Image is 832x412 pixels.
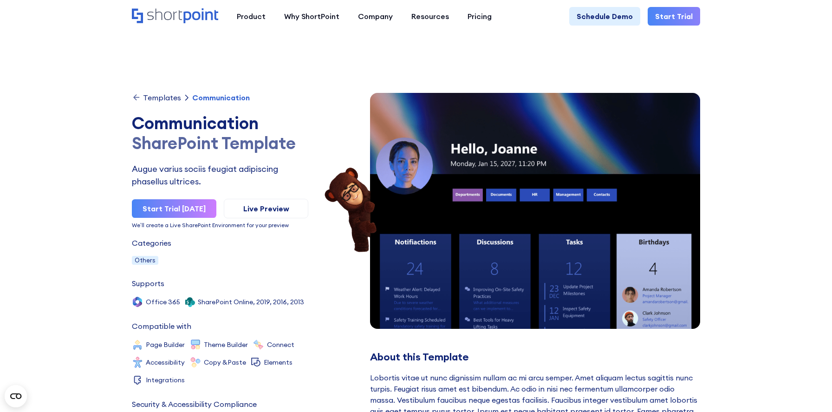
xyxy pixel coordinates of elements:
[132,239,171,247] div: Categories
[192,94,250,101] div: Communication
[204,359,246,366] div: Copy &Paste
[227,7,275,26] a: Product
[143,94,181,101] div: Templates
[5,385,27,407] button: Open CMP widget
[370,351,700,363] div: About this Template
[132,163,308,188] div: Augue varius sociis feugiat adipiscing phasellus ultrices.
[264,359,292,366] div: Elements
[132,93,181,102] a: Templates
[284,11,339,22] div: Why ShortPoint
[132,280,164,287] div: Supports
[146,341,185,348] div: Page Builder
[146,377,185,383] div: Integrations
[224,199,308,218] a: Live Preview
[349,7,402,26] a: Company
[132,113,308,133] div: Communication
[458,7,501,26] a: Pricing
[237,11,266,22] div: Product
[132,8,218,24] a: Home
[665,304,832,412] iframe: Chat Widget
[411,11,449,22] div: Resources
[132,199,216,218] a: Start Trial [DATE]
[204,341,248,348] div: Theme Builder
[267,341,294,348] div: Connect
[132,133,308,153] div: SharePoint Template
[275,7,349,26] a: Why ShortPoint
[146,299,180,305] div: Office 365
[569,7,640,26] a: Schedule Demo
[402,7,458,26] a: Resources
[132,256,158,265] div: Others
[648,7,700,26] a: Start Trial
[468,11,492,22] div: Pricing
[132,322,191,330] div: Compatible with
[132,222,308,228] div: We’ll create a Live SharePoint Environment for your preview
[146,359,185,366] div: Accessibility
[132,400,257,408] div: Security & Accessibility Compliance
[358,11,393,22] div: Company
[198,299,304,305] div: SharePoint Online, 2019, 2016, 2013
